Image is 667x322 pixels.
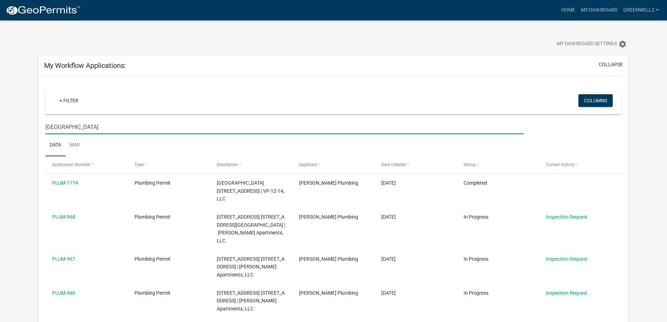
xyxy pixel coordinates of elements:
span: Current Activity [546,162,575,167]
span: In Progress [464,256,488,262]
span: 08/10/2023 [381,214,396,220]
datatable-header-cell: Application Number [46,156,128,173]
span: Type [134,162,144,167]
a: Data [46,134,65,157]
a: Inspection Request [546,214,588,220]
a: PLUM-966 [52,290,75,296]
datatable-header-cell: Description [210,156,292,173]
span: Status [464,162,476,167]
a: + Filter [54,94,84,107]
datatable-header-cell: Current Activity [539,156,621,173]
span: Town Center Boulevard 4125 TOWN CENTER BOULEVARD | VP-12-14, LLC [217,180,284,202]
a: PLUM-968 [52,214,75,220]
span: Description [217,162,238,167]
button: collapse [599,61,623,68]
span: Greenwell Plumbing [299,214,358,220]
span: My Dashboard Settings [557,40,617,48]
input: Search for applications [46,120,523,134]
span: Greenwell Plumbing [299,256,358,262]
a: Map [65,134,84,157]
datatable-header-cell: Status [457,156,539,173]
a: PLUM-967 [52,256,75,262]
span: Plumbing Permit [134,256,171,262]
span: In Progress [464,214,488,220]
a: Inspection Request [546,290,588,296]
datatable-header-cell: Date Created [375,156,457,173]
a: Home [558,4,578,17]
datatable-header-cell: Type [128,156,210,173]
i: settings [618,40,627,48]
button: My Dashboard Settingssettings [551,37,632,51]
a: PLUM-1774 [52,180,78,186]
datatable-header-cell: Applicant [292,156,375,173]
span: Applicant [299,162,317,167]
span: 08/10/2023 [381,256,396,262]
span: Date Created [381,162,406,167]
span: 4501 TOWN CENTER BOULEVARD 4501 Town Center Blvd., Maintenance Building | Warren Apartments, LLC [217,214,285,244]
a: My Dashboard [578,4,620,17]
span: 08/13/2024 [381,180,396,186]
span: Greenwell Plumbing [299,180,358,186]
span: Plumbing Permit [134,180,171,186]
button: Columns [578,94,613,107]
span: Plumbing Permit [134,214,171,220]
span: 08/10/2023 [381,290,396,296]
span: Plumbing Permit [134,290,171,296]
span: In Progress [464,290,488,296]
span: Application Number [52,162,90,167]
span: 4501 TOWN CENTER BOULEVARD 4501 Town Center Blvd., Building 10 | Warren Apartments, LLC [217,290,285,312]
span: 4501 TOWN CENTER BOULEVARD 4501 Town Center Blvd., Building 11 | Warren Apartments, LLC [217,256,285,278]
h5: My Workflow Applications: [44,61,126,70]
span: Completed [464,180,487,186]
a: Inspection Request [546,256,588,262]
a: Greenwell2 [620,4,661,17]
span: Greenwell Plumbing [299,290,358,296]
